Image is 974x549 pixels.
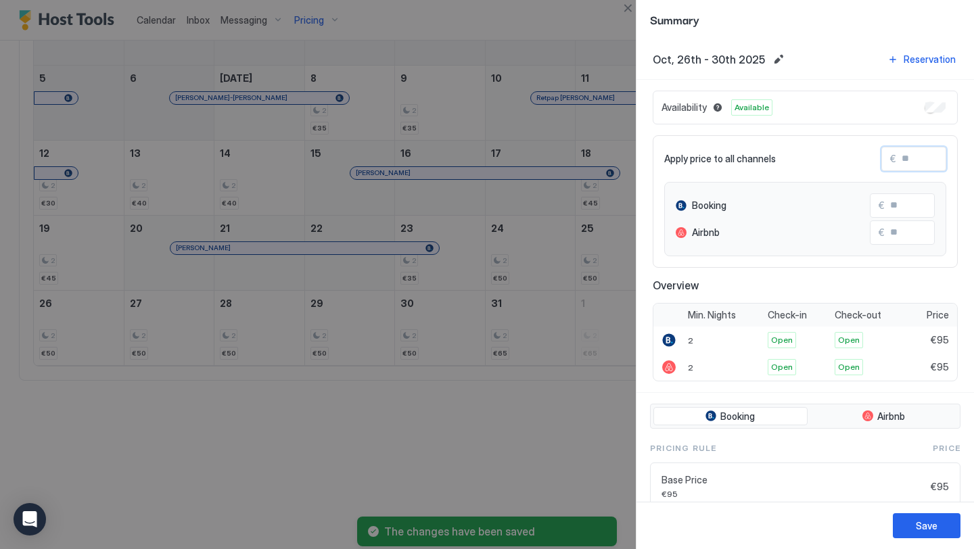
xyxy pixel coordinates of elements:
span: Apply price to all channels [664,153,776,165]
span: Oct, 26th - 30th 2025 [653,53,765,66]
span: Open [771,334,793,346]
div: Open Intercom Messenger [14,503,46,535]
span: €95 [662,489,925,499]
button: Edit date range [770,51,787,68]
span: 2 [688,362,693,373]
span: € [879,199,885,212]
span: Check-out [835,309,881,321]
div: Save [916,519,937,533]
div: Reservation [904,52,956,66]
span: Open [838,361,860,373]
button: Reservation [885,50,958,68]
span: Base Price [662,474,925,486]
span: € [879,226,885,239]
span: Booking [692,199,726,212]
button: Booking [653,407,808,426]
span: Booking [720,410,755,423]
div: tab-group [650,404,960,429]
button: Airbnb [810,407,958,426]
span: Summary [650,11,960,28]
span: 2 [688,335,693,345]
span: Check-in [768,309,807,321]
span: €95 [931,481,949,493]
span: € [890,153,896,165]
span: Airbnb [692,226,720,239]
span: Overview [653,279,958,292]
span: Min. Nights [688,309,736,321]
span: Airbnb [877,410,905,423]
span: Price [927,309,949,321]
span: Open [771,361,793,373]
span: Price [933,442,960,454]
span: Availability [662,101,707,114]
span: €95 [931,361,949,373]
button: Blocked dates override all pricing rules and remain unavailable until manually unblocked [710,99,726,116]
span: Available [735,101,769,114]
button: Save [893,513,960,538]
span: €95 [931,334,949,346]
span: Open [838,334,860,346]
span: Pricing Rule [650,442,716,454]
